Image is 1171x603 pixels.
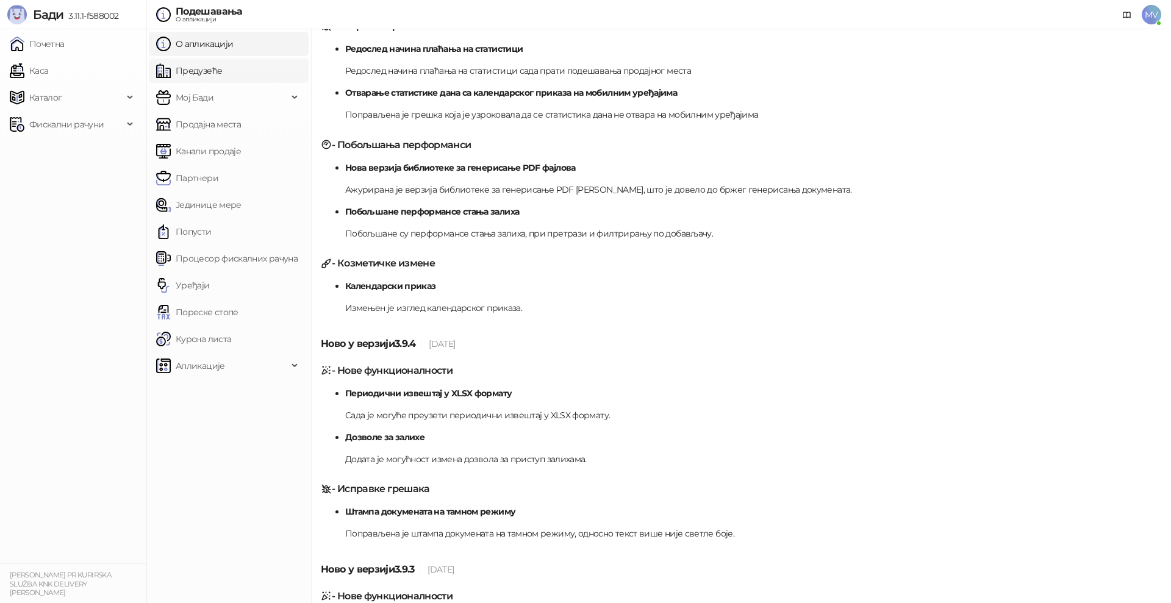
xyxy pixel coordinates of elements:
[345,64,1161,77] p: Редослед начина плаћања на статистици сада прати подешавања продајног места
[345,43,523,54] strong: Редослед начина плаћања на статистици
[429,338,455,349] span: [DATE]
[345,388,512,399] strong: Периодични извештај у XLSX формату
[428,564,454,575] span: [DATE]
[33,7,63,22] span: Бади
[156,300,238,324] a: Пореске стопе
[29,85,62,110] span: Каталог
[321,363,1161,378] h5: - Нове функционалности
[10,571,111,597] small: [PERSON_NAME] PR KURIRSKA SLUŽBA KNK DELIVERY [PERSON_NAME]
[321,256,1161,271] h5: - Козметичке измене
[10,59,48,83] a: Каса
[156,327,231,351] a: Курсна листа
[156,273,210,298] a: Уређаји
[345,183,1161,196] p: Ажурирана је верзија библиотеке за генерисање PDF [PERSON_NAME], што је довело до бржег генерисањ...
[345,452,1161,466] p: Додата је могућност измена дозвола за приступ залихама.
[156,32,233,56] a: О апликацији
[321,337,1161,351] h5: Ново у верзији 3.9.4
[156,112,241,137] a: Продајна места
[345,227,1161,240] p: Побољшане су перформансе стања залиха, при претрази и филтрирању по добављачу.
[345,280,435,291] strong: Календарски приказ
[156,59,222,83] a: Предузеће
[7,5,27,24] img: Logo
[176,16,243,23] div: О апликацији
[321,482,1161,496] h5: - Исправке грешака
[156,139,241,163] a: Канали продаје
[345,162,576,173] strong: Нова верзија библиотеке за генерисање PDF фајлова
[176,354,225,378] span: Апликације
[345,506,515,517] strong: Штампа докумената на тамном режиму
[321,138,1161,152] h5: - Побољшања перформанси
[176,7,243,16] div: Подешавања
[345,432,424,443] strong: Дозволе за залихе
[156,219,212,244] a: Попусти
[156,246,298,271] a: Процесор фискалних рачуна
[1117,5,1137,24] a: Документација
[345,301,1161,315] p: Измењен је изглед календарског приказа.
[321,562,1161,577] h5: Ново у верзији 3.9.3
[1142,5,1161,24] span: MV
[156,166,218,190] a: Партнери
[345,527,1161,540] p: Поправљена је штампа докумената на тамном режиму, односно текст више није светле боје.
[345,87,677,98] strong: Отварање статистике дана са календарског приказа на мобилним уређајима
[345,108,1161,121] p: Поправљена је грешка која је узроковала да се статистика дана не отвара на мобилним уређајима
[345,206,519,217] strong: Побољшане перформансе стања залиха
[176,85,213,110] span: Мој Бади
[29,112,104,137] span: Фискални рачуни
[10,32,65,56] a: Почетна
[63,10,118,21] span: 3.11.1-f588002
[156,193,242,217] a: Јединице мере
[345,409,1161,422] p: Сада је могуће преузети периодични извештај у XLSX формату.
